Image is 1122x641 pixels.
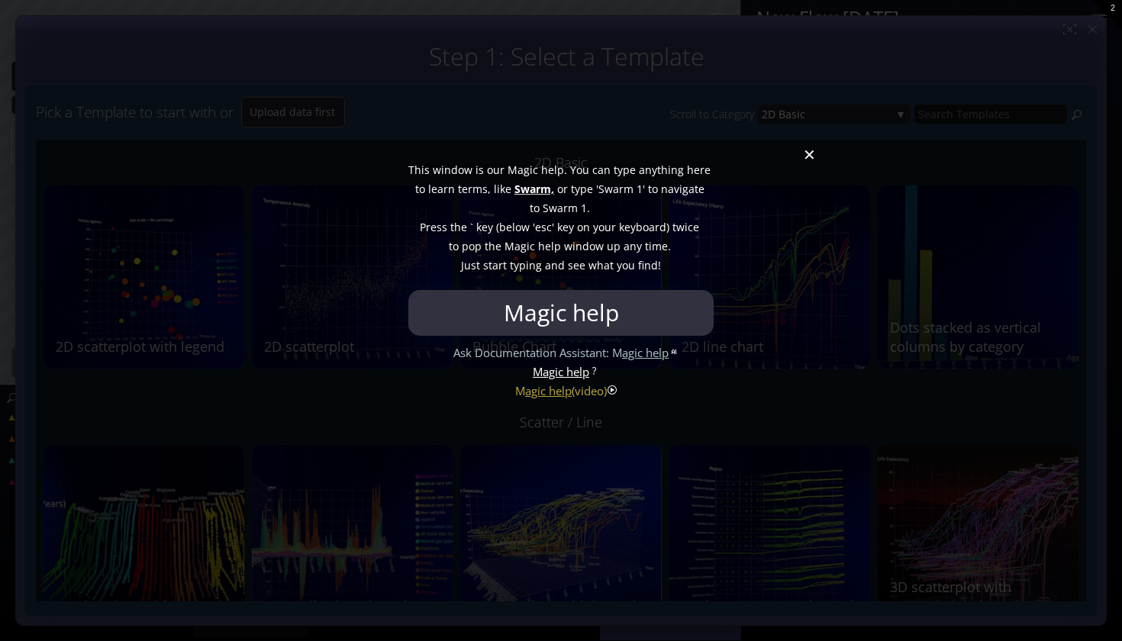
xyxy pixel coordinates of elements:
span: the [485,237,501,256]
span: 'Swarm [596,179,634,198]
span: and [545,256,565,275]
span: find! [638,256,661,275]
span: to [530,198,540,217]
span: 1' [637,179,645,198]
span: pop [462,237,482,256]
span: 'esc' [533,217,554,237]
span: window [564,237,604,256]
span: keyboard) [619,217,669,237]
span: navigate [661,179,704,198]
span: window [433,160,472,179]
span: You [570,160,589,179]
span: you [617,256,635,275]
span: start [483,256,507,275]
span: the [450,217,467,237]
span: 1. [581,198,590,217]
span: typing [510,256,542,275]
span: twice [672,217,699,237]
span: Magic [505,237,535,256]
span: to [415,179,425,198]
span: to [648,179,658,198]
span: time. [645,237,671,256]
span: key [476,217,493,237]
span: Swarm, [514,179,554,198]
input: Type to search [412,290,710,336]
span: here [687,160,711,179]
span: any [624,237,642,256]
span: Just [461,256,480,275]
span: Swarm [543,198,578,217]
span: ` [470,217,473,237]
span: what [588,256,614,275]
span: learn [428,179,455,198]
span: help [538,237,561,256]
span: This [408,160,430,179]
span: agic help [525,383,572,398]
span: like [494,179,511,198]
span: up [607,237,621,256]
span: our [487,160,505,179]
div: Ask Documentation Assistant: M [453,343,669,362]
span: terms, [458,179,491,198]
span: on [577,217,590,237]
div: M (video) [515,382,607,401]
span: help. [541,160,567,179]
span: key [557,217,574,237]
span: to [449,237,459,256]
span: Press [420,217,447,237]
span: anything [639,160,684,179]
span: agic help [622,345,669,360]
span: is [476,160,484,179]
span: Magic [508,160,538,179]
span: your [593,217,616,237]
span: type [571,179,593,198]
span: see [568,256,585,275]
span: (below [496,217,530,237]
span: or [557,179,568,198]
span: type [614,160,636,179]
span: can [592,160,611,179]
